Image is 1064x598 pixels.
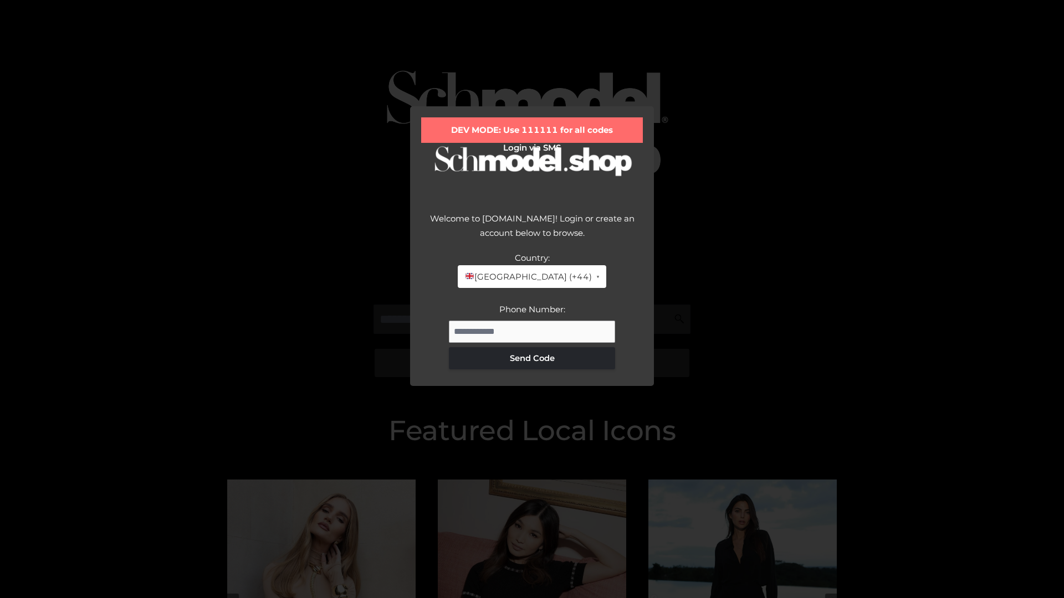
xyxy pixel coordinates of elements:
[464,270,591,284] span: [GEOGRAPHIC_DATA] (+44)
[449,347,615,369] button: Send Code
[515,252,550,263] label: Country:
[499,304,565,315] label: Phone Number:
[421,212,643,251] div: Welcome to [DOMAIN_NAME]! Login or create an account below to browse.
[421,117,643,143] div: DEV MODE: Use 111111 for all codes
[465,272,474,280] img: 🇬🇧
[421,143,643,153] h2: Login via SMS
